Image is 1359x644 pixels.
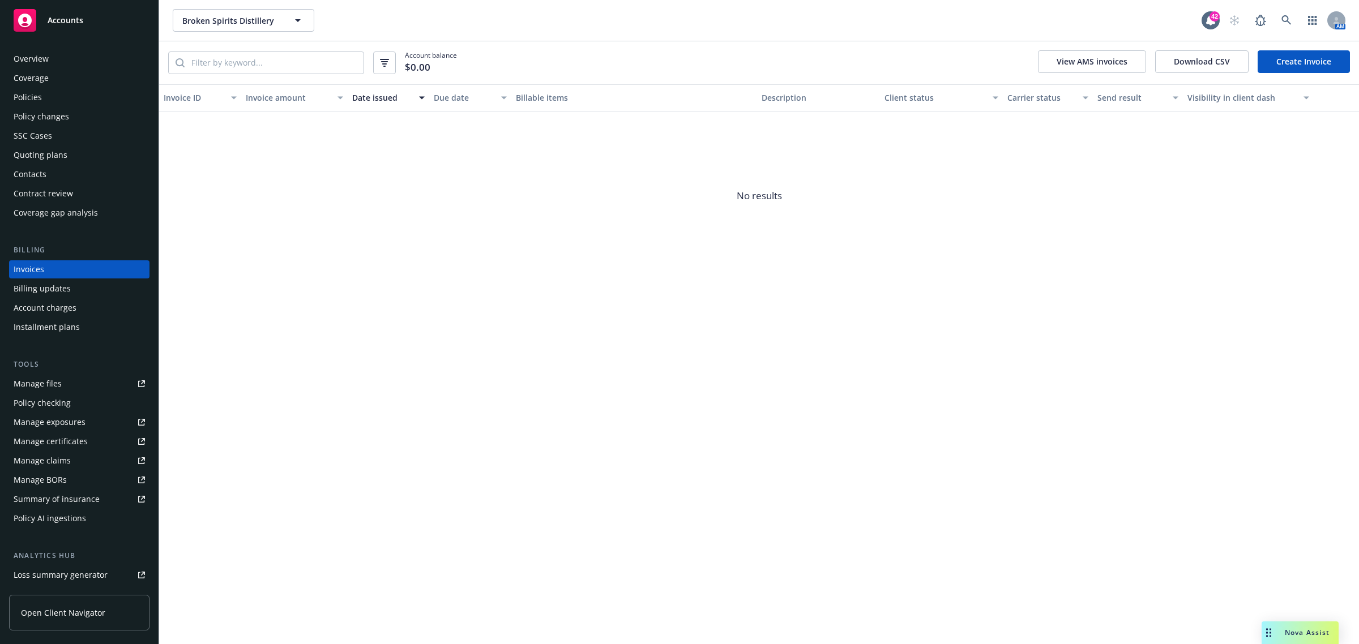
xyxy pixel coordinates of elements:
[9,146,149,164] a: Quoting plans
[1285,628,1330,637] span: Nova Assist
[185,52,364,74] input: Filter by keyword...
[429,84,511,111] button: Due date
[14,260,44,278] div: Invoices
[434,92,494,104] div: Due date
[14,375,62,393] div: Manage files
[14,88,42,106] div: Policies
[9,5,149,36] a: Accounts
[159,111,1359,281] span: No results
[14,299,76,317] div: Account charges
[14,204,98,222] div: Coverage gap analysis
[176,58,185,67] svg: Search
[9,318,149,336] a: Installment plans
[9,394,149,412] a: Policy checking
[14,566,108,584] div: Loss summary generator
[14,146,67,164] div: Quoting plans
[1187,92,1297,104] div: Visibility in client dash
[14,432,88,450] div: Manage certificates
[9,452,149,470] a: Manage claims
[14,280,71,298] div: Billing updates
[9,359,149,370] div: Tools
[14,165,46,183] div: Contacts
[14,108,69,126] div: Policy changes
[9,280,149,298] a: Billing updates
[1093,84,1183,111] button: Send result
[159,84,241,111] button: Invoice ID
[14,452,71,470] div: Manage claims
[9,413,149,431] a: Manage exposures
[48,16,83,25] span: Accounts
[1301,9,1324,32] a: Switch app
[164,92,224,104] div: Invoice ID
[1262,621,1276,644] div: Drag to move
[1262,621,1339,644] button: Nova Assist
[9,471,149,489] a: Manage BORs
[9,184,149,203] a: Contract review
[9,69,149,87] a: Coverage
[241,84,348,111] button: Invoice amount
[1003,84,1093,111] button: Carrier status
[14,490,100,508] div: Summary of insurance
[14,184,73,203] div: Contract review
[9,127,149,145] a: SSC Cases
[246,92,331,104] div: Invoice amount
[14,509,86,527] div: Policy AI ingestions
[14,127,52,145] div: SSC Cases
[348,84,430,111] button: Date issued
[352,92,413,104] div: Date issued
[9,88,149,106] a: Policies
[9,509,149,527] a: Policy AI ingestions
[9,244,149,256] div: Billing
[9,299,149,317] a: Account charges
[757,84,880,111] button: Description
[1183,84,1314,111] button: Visibility in client dash
[182,15,280,27] span: Broken Spirits Distillery
[405,50,457,75] span: Account balance
[9,204,149,222] a: Coverage gap analysis
[1210,11,1220,22] div: 42
[1097,92,1166,104] div: Send result
[9,375,149,393] a: Manage files
[14,471,67,489] div: Manage BORs
[9,490,149,508] a: Summary of insurance
[21,607,105,619] span: Open Client Navigator
[405,60,430,75] span: $0.00
[9,566,149,584] a: Loss summary generator
[516,92,753,104] div: Billable items
[9,432,149,450] a: Manage certificates
[14,413,86,431] div: Manage exposures
[1223,9,1246,32] a: Start snowing
[1038,50,1146,73] button: View AMS invoices
[173,9,314,32] button: Broken Spirits Distillery
[884,92,986,104] div: Client status
[14,50,49,68] div: Overview
[762,92,875,104] div: Description
[9,165,149,183] a: Contacts
[9,108,149,126] a: Policy changes
[880,84,1003,111] button: Client status
[1275,9,1298,32] a: Search
[14,394,71,412] div: Policy checking
[9,260,149,278] a: Invoices
[1249,9,1272,32] a: Report a Bug
[511,84,757,111] button: Billable items
[1258,50,1350,73] a: Create Invoice
[1007,92,1076,104] div: Carrier status
[14,318,80,336] div: Installment plans
[14,69,49,87] div: Coverage
[9,50,149,68] a: Overview
[1155,50,1249,73] button: Download CSV
[9,550,149,561] div: Analytics hub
